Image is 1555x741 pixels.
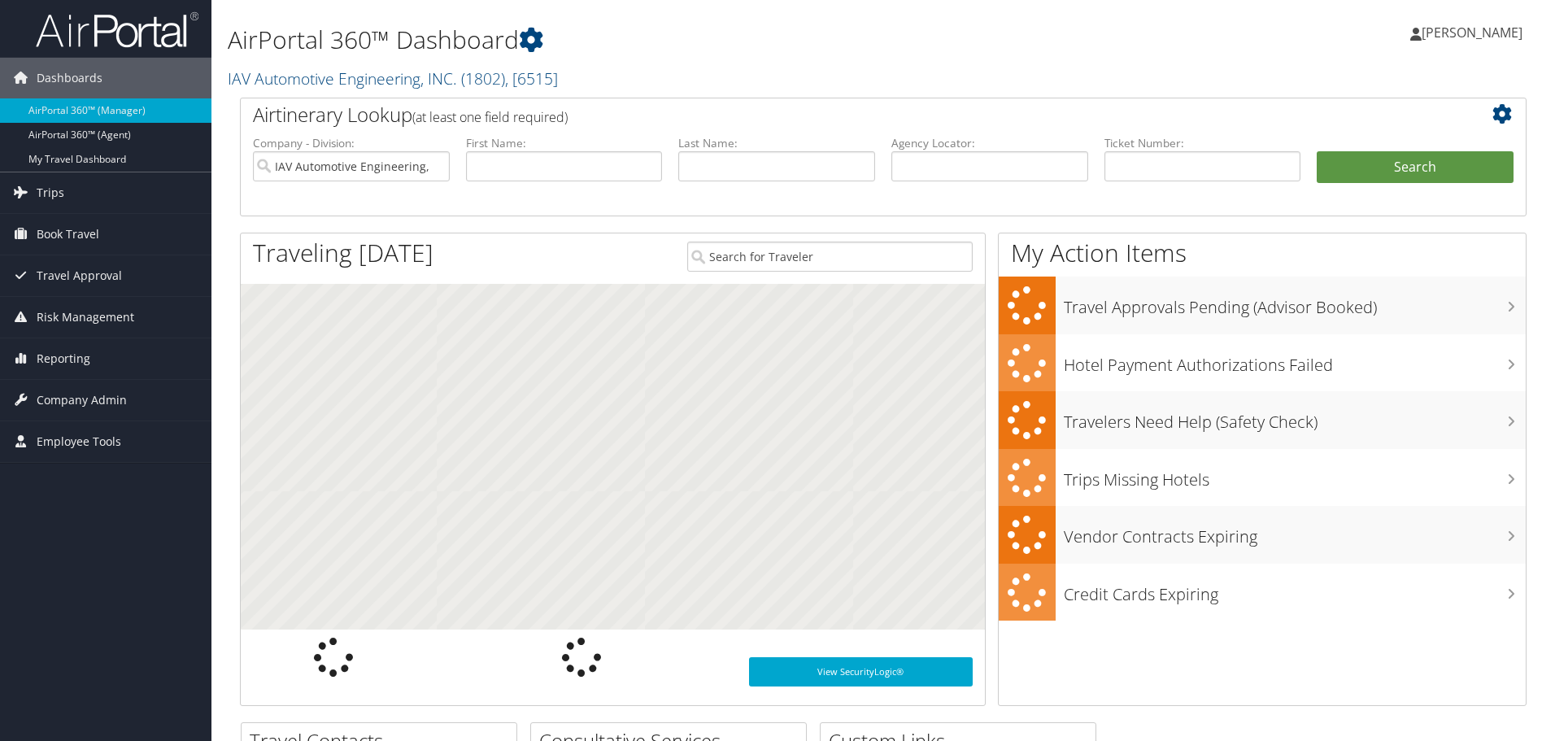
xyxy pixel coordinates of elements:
[1064,575,1526,606] h3: Credit Cards Expiring
[749,657,973,687] a: View SecurityLogic®
[999,449,1526,507] a: Trips Missing Hotels
[466,135,663,151] label: First Name:
[253,135,450,151] label: Company - Division:
[37,297,134,338] span: Risk Management
[1064,517,1526,548] h3: Vendor Contracts Expiring
[228,23,1102,57] h1: AirPortal 360™ Dashboard
[37,338,90,379] span: Reporting
[999,334,1526,392] a: Hotel Payment Authorizations Failed
[678,135,875,151] label: Last Name:
[999,564,1526,621] a: Credit Cards Expiring
[999,277,1526,334] a: Travel Approvals Pending (Advisor Booked)
[505,68,558,89] span: , [ 6515 ]
[891,135,1088,151] label: Agency Locator:
[37,58,102,98] span: Dashboards
[999,391,1526,449] a: Travelers Need Help (Safety Check)
[1064,460,1526,491] h3: Trips Missing Hotels
[412,108,568,126] span: (at least one field required)
[1064,288,1526,319] h3: Travel Approvals Pending (Advisor Booked)
[461,68,505,89] span: ( 1802 )
[37,255,122,296] span: Travel Approval
[687,242,973,272] input: Search for Traveler
[1410,8,1539,57] a: [PERSON_NAME]
[1104,135,1301,151] label: Ticket Number:
[228,68,558,89] a: IAV Automotive Engineering, INC.
[253,101,1406,129] h2: Airtinerary Lookup
[253,236,433,270] h1: Traveling [DATE]
[37,172,64,213] span: Trips
[37,380,127,421] span: Company Admin
[1064,346,1526,377] h3: Hotel Payment Authorizations Failed
[36,11,198,49] img: airportal-logo.png
[37,214,99,255] span: Book Travel
[1064,403,1526,434] h3: Travelers Need Help (Safety Check)
[1317,151,1514,184] button: Search
[1422,24,1522,41] span: [PERSON_NAME]
[37,421,121,462] span: Employee Tools
[999,236,1526,270] h1: My Action Items
[999,506,1526,564] a: Vendor Contracts Expiring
